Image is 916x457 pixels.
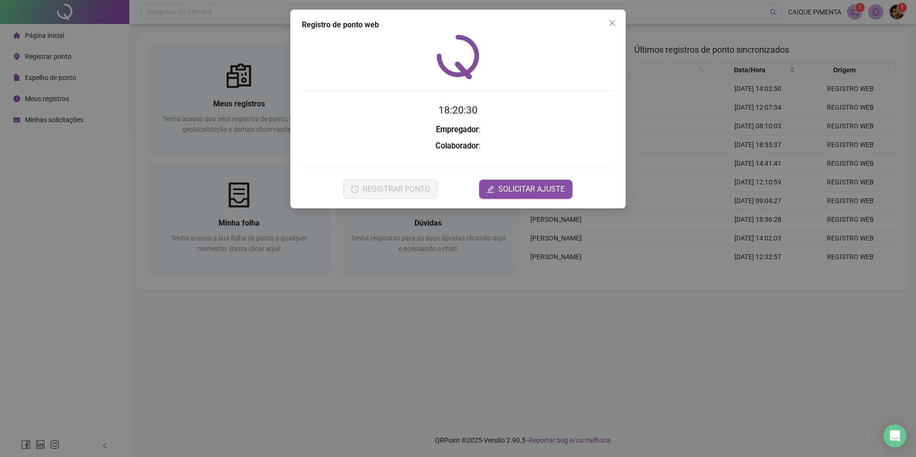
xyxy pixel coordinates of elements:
[302,19,614,31] div: Registro de ponto web
[438,104,478,116] time: 18:20:30
[883,424,906,447] div: Open Intercom Messenger
[435,141,479,150] strong: Colaborador
[302,124,614,136] h3: :
[487,185,494,193] span: edit
[605,15,620,31] button: Close
[343,180,438,199] button: REGISTRAR PONTO
[436,34,480,79] img: QRPoint
[479,180,572,199] button: editSOLICITAR AJUSTE
[498,183,565,195] span: SOLICITAR AJUSTE
[608,19,616,27] span: close
[302,140,614,152] h3: :
[436,125,479,134] strong: Empregador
